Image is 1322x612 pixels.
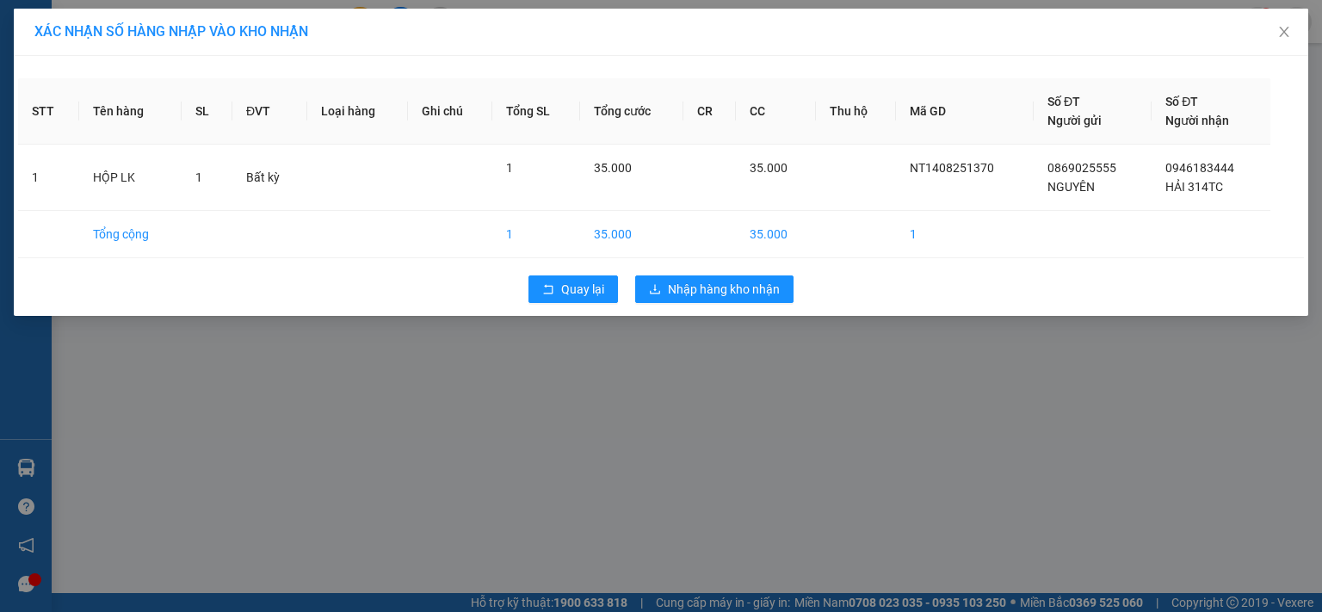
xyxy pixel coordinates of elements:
[528,275,618,303] button: rollbackQuay lại
[79,78,182,145] th: Tên hàng
[668,280,780,299] span: Nhập hàng kho nhận
[542,283,554,297] span: rollback
[1047,95,1080,108] span: Số ĐT
[580,211,683,258] td: 35.000
[1165,180,1223,194] span: HẢI 314TC
[492,78,580,145] th: Tổng SL
[408,78,492,145] th: Ghi chú
[79,145,182,211] td: HỘP LK
[736,211,816,258] td: 35.000
[1047,114,1102,127] span: Người gửi
[1165,161,1234,175] span: 0946183444
[649,283,661,297] span: download
[1047,180,1095,194] span: NGUYÊN
[816,78,896,145] th: Thu hộ
[182,78,232,145] th: SL
[232,78,307,145] th: ĐVT
[750,161,788,175] span: 35.000
[1277,25,1291,39] span: close
[635,275,794,303] button: downloadNhập hàng kho nhận
[307,78,408,145] th: Loại hàng
[18,78,79,145] th: STT
[79,211,182,258] td: Tổng cộng
[896,78,1033,145] th: Mã GD
[1165,114,1229,127] span: Người nhận
[34,23,308,40] span: XÁC NHẬN SỐ HÀNG NHẬP VÀO KHO NHẬN
[594,161,632,175] span: 35.000
[232,145,307,211] td: Bất kỳ
[1260,9,1308,57] button: Close
[683,78,736,145] th: CR
[1047,161,1116,175] span: 0869025555
[561,280,604,299] span: Quay lại
[18,145,79,211] td: 1
[580,78,683,145] th: Tổng cước
[736,78,816,145] th: CC
[506,161,513,175] span: 1
[910,161,994,175] span: NT1408251370
[492,211,580,258] td: 1
[1165,95,1198,108] span: Số ĐT
[896,211,1033,258] td: 1
[195,170,202,184] span: 1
